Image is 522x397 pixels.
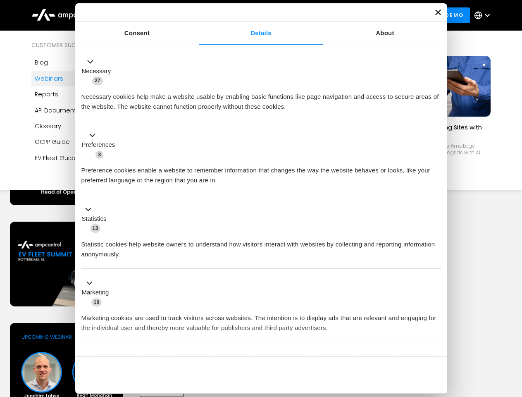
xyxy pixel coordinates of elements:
div: Blog [35,58,48,67]
a: Blog [31,55,134,70]
div: Glossary [35,122,61,131]
button: Unclassified (2) [81,352,149,362]
div: EV Fleet Guide [35,153,78,163]
a: Glossary [31,118,134,134]
label: Preferences [82,140,115,150]
div: Reports [35,90,58,99]
label: Necessary [82,67,111,76]
button: Necessary (27) [81,57,116,86]
a: Webinars [31,71,134,86]
div: Preference cookies enable a website to remember information that changes the way the website beha... [81,159,441,185]
label: Statistics [82,214,107,224]
label: Marketing [82,288,109,297]
div: Necessary cookies help make a website usable by enabling basic functions like page navigation and... [81,86,441,112]
div: Statistic cookies help website owners to understand how visitors interact with websites by collec... [81,233,441,259]
div: Marketing cookies are used to track visitors across websites. The intention is to display ads tha... [81,307,441,333]
a: EV Fleet Guide [31,150,134,166]
span: 13 [90,224,101,232]
button: Preferences (3) [81,131,120,160]
button: Okay [322,363,441,387]
button: Marketing (10) [81,278,114,307]
a: Details [199,22,323,45]
div: API Documentation [35,106,92,115]
a: Reports [31,86,134,102]
button: Statistics (13) [81,204,112,233]
div: Webinars [35,74,63,83]
a: About [323,22,447,45]
button: Close banner [435,10,441,15]
span: 2 [136,353,144,361]
span: 27 [92,77,103,85]
span: 10 [91,298,102,306]
a: Consent [75,22,199,45]
div: Customer success [31,41,134,50]
div: OCPP Guide [35,137,70,146]
a: OCPP Guide [31,134,134,150]
span: 3 [95,151,103,159]
a: API Documentation [31,103,134,118]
